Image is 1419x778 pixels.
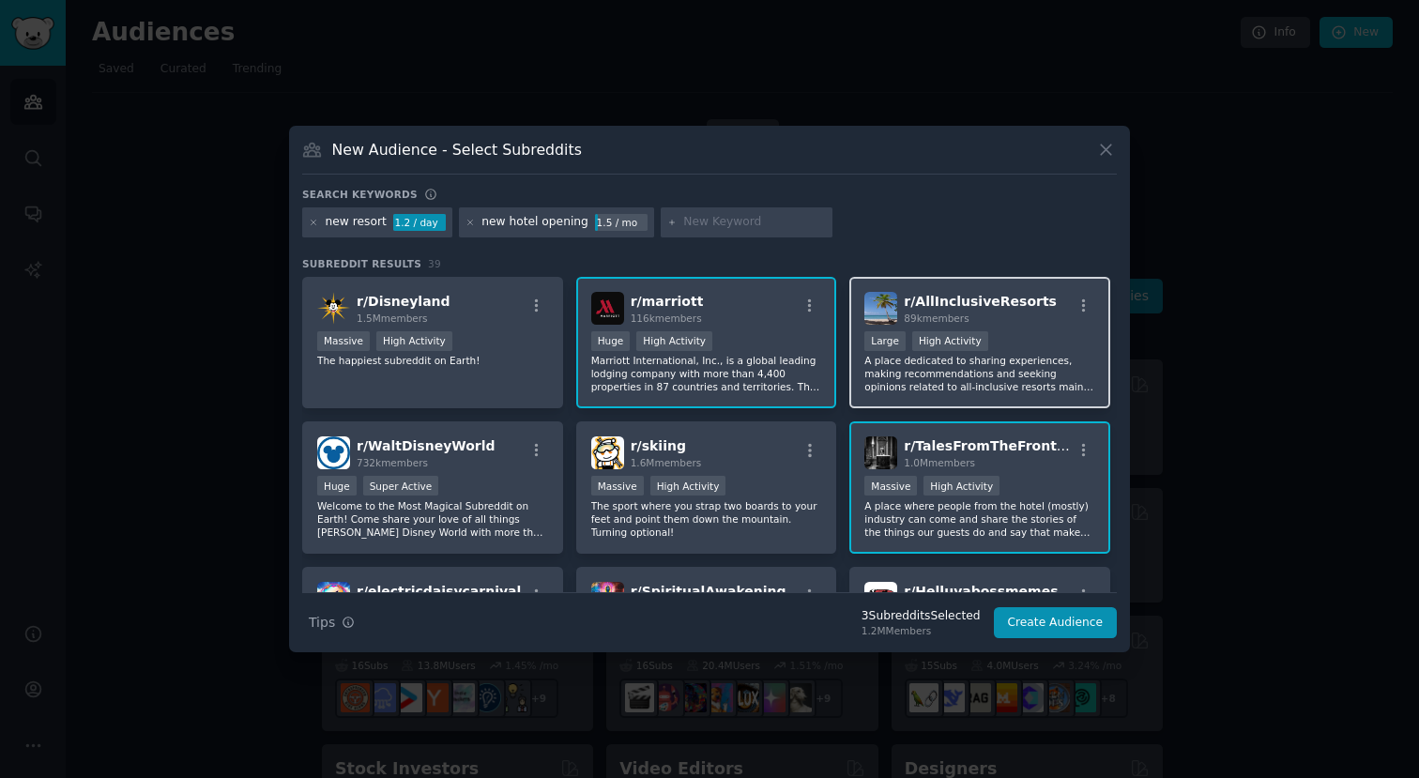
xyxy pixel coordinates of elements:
span: r/ WaltDisneyWorld [357,438,496,453]
span: 89k members [904,313,969,324]
span: r/ Helluvabossmemes [904,584,1058,599]
h3: New Audience - Select Subreddits [332,140,582,160]
span: 39 [428,258,441,269]
span: Subreddit Results [302,257,421,270]
div: Large [864,331,906,351]
div: High Activity [923,476,999,496]
img: marriott [591,292,624,325]
div: 1.5 / mo [595,214,648,231]
span: r/ TalesFromTheFrontDesk [904,438,1092,453]
p: A place dedicated to sharing experiences, making recommendations and seeking opinions related to ... [864,354,1095,393]
div: Huge [317,476,357,496]
div: 3 Subreddit s Selected [862,608,981,625]
span: r/ marriott [631,294,704,309]
div: High Activity [912,331,988,351]
span: 732k members [357,457,428,468]
div: Massive [317,331,370,351]
div: new hotel opening [481,214,588,231]
span: 1.0M members [904,457,975,468]
p: The sport where you strap two boards to your feet and point them down the mountain. Turning optio... [591,499,822,539]
img: AllInclusiveResorts [864,292,897,325]
div: High Activity [636,331,712,351]
h3: Search keywords [302,188,418,201]
span: 1.6M members [631,457,702,468]
div: High Activity [376,331,452,351]
img: Disneyland [317,292,350,325]
img: SpiritualAwakening [591,582,624,615]
span: 1.5M members [357,313,428,324]
div: Super Active [363,476,439,496]
p: Welcome to the Most Magical Subreddit on Earth! Come share your love of all things [PERSON_NAME] ... [317,499,548,539]
p: A place where people from the hotel (mostly) industry can come and share the stories of the thing... [864,499,1095,539]
span: r/ electricdaisycarnival [357,584,521,599]
p: Marriott International, Inc., is a global leading lodging company with more than 4,400 properties... [591,354,822,393]
div: Massive [864,476,917,496]
img: Helluvabossmemes [864,582,897,615]
span: 116k members [631,313,702,324]
div: new resort [326,214,387,231]
span: r/ AllInclusiveResorts [904,294,1057,309]
div: 1.2 / day [393,214,446,231]
span: r/ Disneyland [357,294,450,309]
p: The happiest subreddit on Earth! [317,354,548,367]
div: Massive [591,476,644,496]
img: electricdaisycarnival [317,582,350,615]
button: Create Audience [994,607,1118,639]
input: New Keyword [683,214,826,231]
span: Tips [309,613,335,633]
div: Huge [591,331,631,351]
button: Tips [302,606,361,639]
img: TalesFromTheFrontDesk [864,436,897,469]
div: 1.2M Members [862,624,981,637]
img: skiing [591,436,624,469]
span: r/ skiing [631,438,686,453]
img: WaltDisneyWorld [317,436,350,469]
div: High Activity [650,476,726,496]
span: r/ SpiritualAwakening [631,584,786,599]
